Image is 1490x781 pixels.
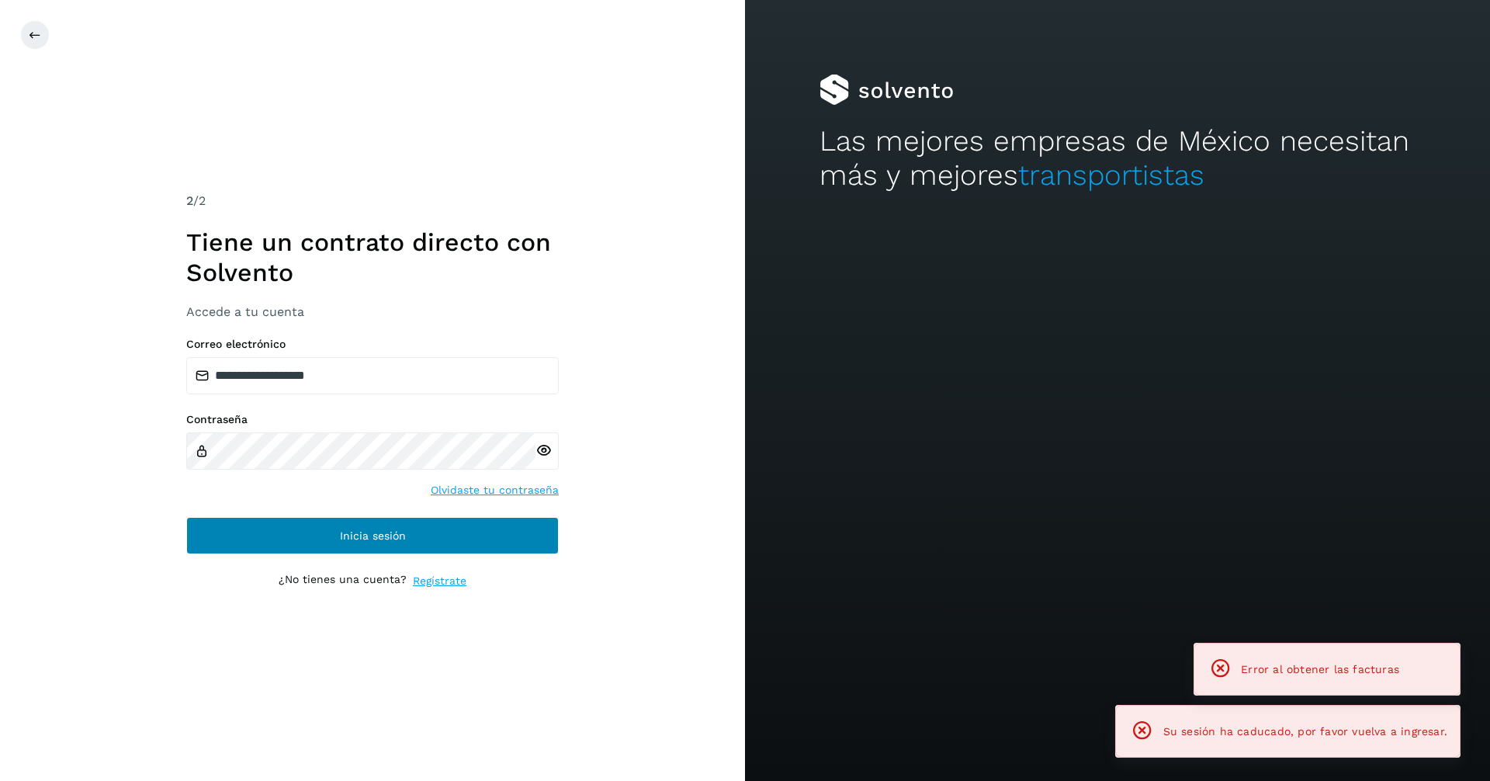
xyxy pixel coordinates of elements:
h3: Accede a tu cuenta [186,304,559,319]
span: Su sesión ha caducado, por favor vuelva a ingresar. [1163,725,1447,738]
p: ¿No tienes una cuenta? [279,573,407,589]
span: Inicia sesión [340,530,406,541]
h2: Las mejores empresas de México necesitan más y mejores [819,124,1415,193]
span: 2 [186,193,193,208]
button: Inicia sesión [186,517,559,554]
div: /2 [186,192,559,210]
span: transportistas [1018,158,1204,192]
span: Error al obtener las facturas [1241,663,1399,675]
a: Regístrate [413,573,466,589]
a: Olvidaste tu contraseña [431,482,559,498]
h1: Tiene un contrato directo con Solvento [186,227,559,287]
label: Correo electrónico [186,338,559,351]
label: Contraseña [186,413,559,426]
